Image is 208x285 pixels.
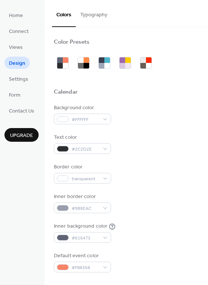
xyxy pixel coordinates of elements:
[9,107,34,115] span: Contact Us
[9,12,23,20] span: Home
[72,145,99,153] span: #2C2D2E
[4,25,33,37] a: Connect
[54,38,90,46] div: Color Presets
[54,104,110,112] div: Background color
[9,44,23,51] span: Views
[54,163,110,171] div: Border color
[9,76,28,83] span: Settings
[54,88,78,96] div: Calendar
[72,116,99,124] span: #FFFFFF
[72,205,99,212] span: #9B9EAC
[4,41,27,53] a: Views
[4,88,25,101] a: Form
[4,57,30,69] a: Design
[72,234,99,242] span: #616475
[54,252,110,260] div: Default event color
[4,73,33,85] a: Settings
[72,264,99,272] span: #FB8368
[4,9,27,21] a: Home
[54,193,110,201] div: Inner border color
[54,222,107,230] div: Inner background color
[10,132,33,140] span: Upgrade
[9,28,29,36] span: Connect
[72,175,99,183] span: transparent
[4,104,39,117] a: Contact Us
[54,134,110,141] div: Text color
[9,91,20,99] span: Form
[4,128,39,142] button: Upgrade
[9,60,25,67] span: Design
